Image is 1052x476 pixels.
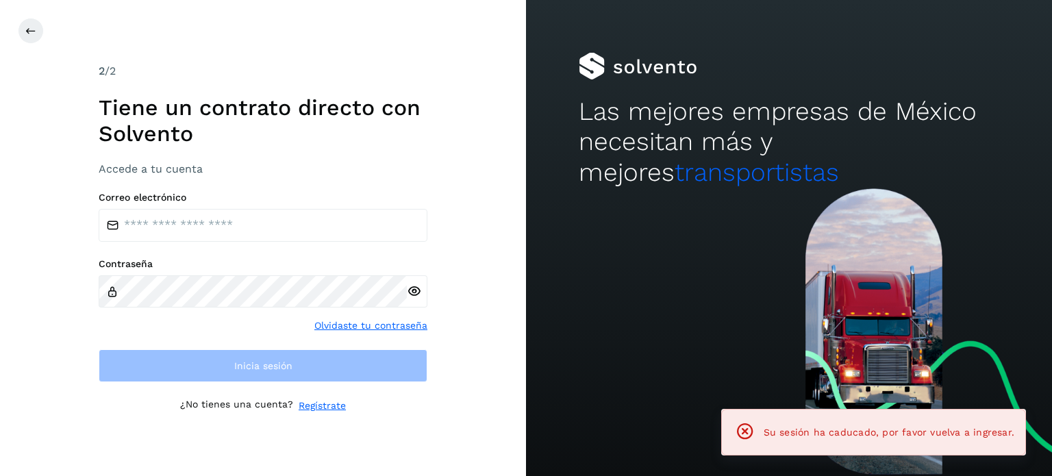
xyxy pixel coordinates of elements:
[764,427,1014,438] span: Su sesión ha caducado, por favor vuelva a ingresar.
[99,192,427,203] label: Correo electrónico
[579,97,999,188] h2: Las mejores empresas de México necesitan más y mejores
[675,158,839,187] span: transportistas
[99,162,427,175] h3: Accede a tu cuenta
[99,63,427,79] div: /2
[314,318,427,333] a: Olvidaste tu contraseña
[299,399,346,413] a: Regístrate
[99,349,427,382] button: Inicia sesión
[234,361,292,371] span: Inicia sesión
[180,399,293,413] p: ¿No tienes una cuenta?
[99,95,427,147] h1: Tiene un contrato directo con Solvento
[99,258,427,270] label: Contraseña
[99,64,105,77] span: 2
